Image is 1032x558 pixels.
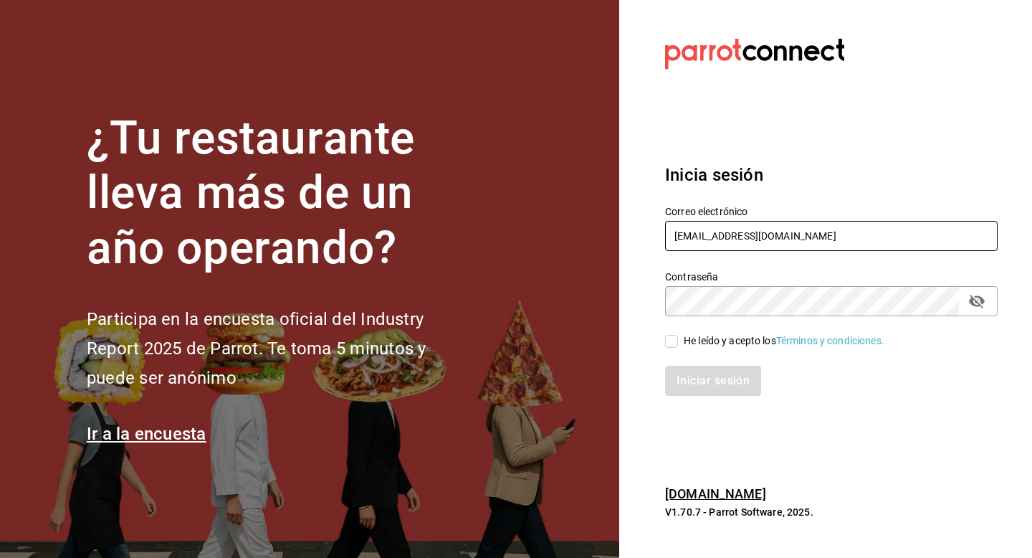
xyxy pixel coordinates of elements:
label: Correo electrónico [665,206,998,216]
input: Ingresa tu correo electrónico [665,221,998,251]
h1: ¿Tu restaurante lleva más de un año operando? [87,111,474,276]
button: passwordField [965,289,989,313]
h2: Participa en la encuesta oficial del Industry Report 2025 de Parrot. Te toma 5 minutos y puede se... [87,305,474,392]
a: Ir a la encuesta [87,424,206,444]
label: Contraseña [665,271,998,281]
div: He leído y acepto los [684,334,884,349]
a: Términos y condiciones. [776,335,884,346]
p: V1.70.7 - Parrot Software, 2025. [665,505,998,519]
h3: Inicia sesión [665,162,998,188]
a: [DOMAIN_NAME] [665,486,766,501]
